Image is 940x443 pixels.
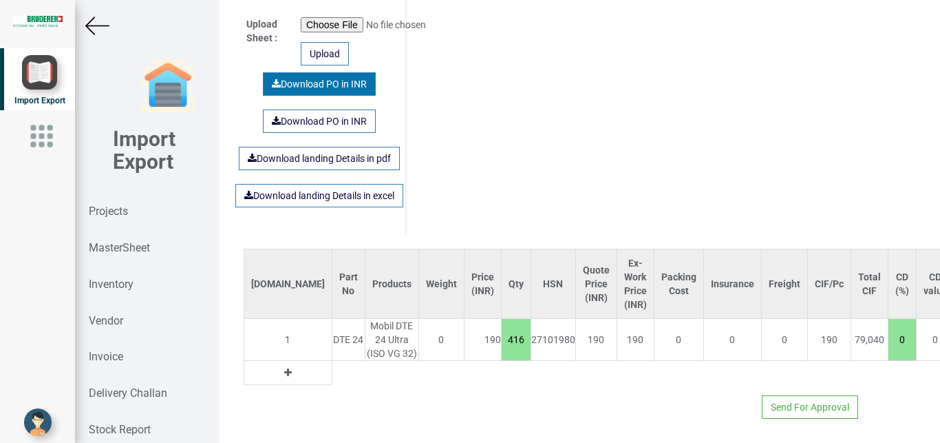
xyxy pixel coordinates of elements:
span: Import Export [14,96,65,105]
div: DTE 24 [332,333,365,347]
th: Qty [501,249,531,319]
b: Import Export [113,127,175,174]
td: 1 [244,319,332,361]
th: Packing Cost [654,249,703,319]
strong: Stock Report [89,423,151,436]
td: 0 [418,319,464,361]
th: Weight [418,249,464,319]
div: Part No [339,270,358,298]
strong: Projects [89,205,128,218]
td: 190 [807,319,851,361]
th: HSN [531,249,575,319]
strong: Invoice [89,350,123,363]
td: 79,040 [851,319,888,361]
a: Download PO in INR [263,110,376,133]
img: garage-closed.png [140,59,195,114]
th: Freight [761,249,807,319]
strong: Vendor [89,314,123,327]
th: Price (INR) [464,249,501,319]
td: 190 [464,319,501,361]
th: Insurance [703,249,761,319]
button: Send For Approval [762,395,858,419]
th: Total CIF [851,249,888,319]
td: 190 [575,319,617,361]
td: 0 [654,319,703,361]
strong: Inventory [89,278,133,291]
th: Quote Price (INR) [575,249,617,319]
th: [DOMAIN_NAME] [244,249,332,319]
div: Upload [301,42,349,65]
strong: Delivery Challan [89,387,167,400]
a: Download landing Details in pdf [239,147,400,170]
td: 27101980 [531,319,575,361]
div: Products [372,277,412,291]
a: Download landing Details in excel [235,184,403,207]
th: CIF/Pc [807,249,851,319]
th: CD (%) [888,249,916,319]
th: Ex-Work Price (INR) [617,249,654,319]
strong: MasterSheet [89,241,150,254]
td: 0 [761,319,807,361]
td: 0 [703,319,761,361]
a: Download PO in INR [263,72,376,96]
td: 190 [617,319,654,361]
label: Upload Sheet : [244,17,280,45]
div: Mobil DTE 24 Ultra (ISO VG 32) [365,319,418,360]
